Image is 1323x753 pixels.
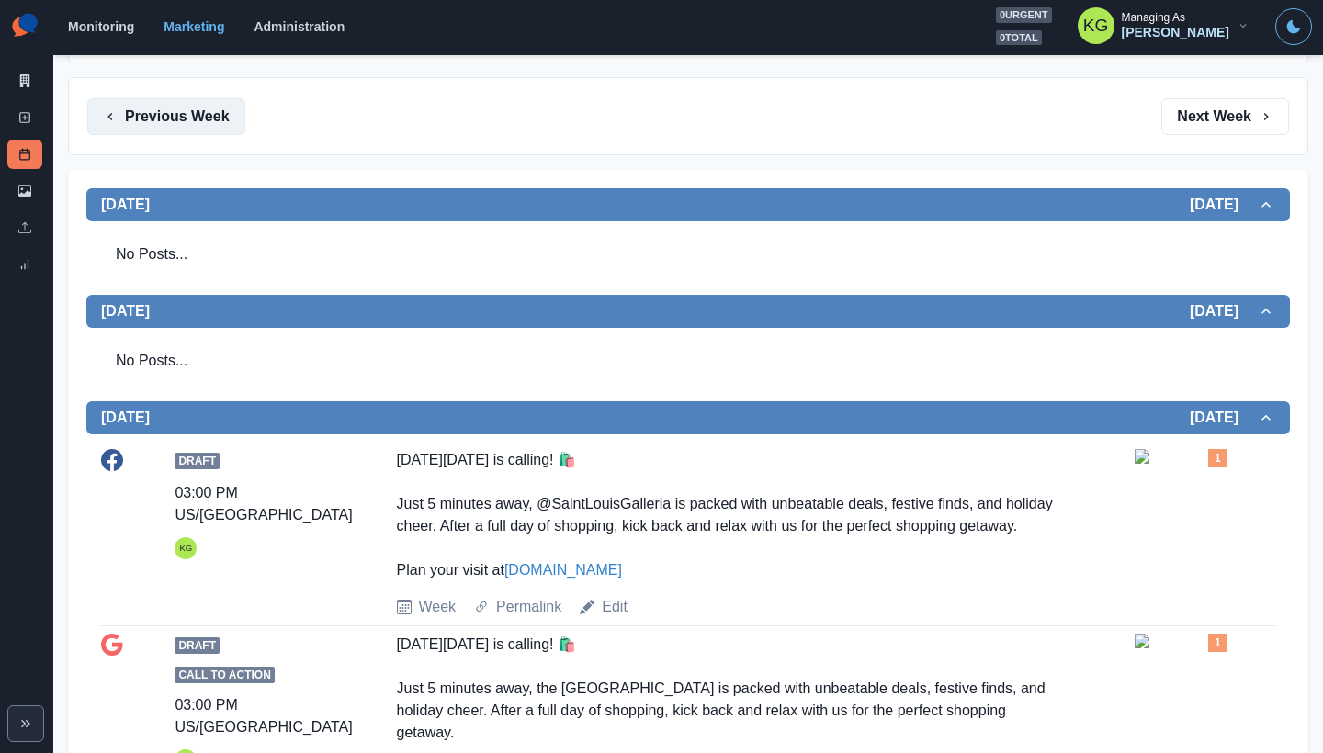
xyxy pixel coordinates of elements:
a: Permalink [496,596,561,618]
div: [DATE][DATE] [86,328,1290,401]
a: Administration [254,19,345,34]
a: Media Library [7,176,42,206]
button: [DATE][DATE] [86,295,1290,328]
button: Expand [7,705,44,742]
a: Edit [602,596,628,618]
div: 03:00 PM US/[GEOGRAPHIC_DATA] [175,482,352,526]
span: Draft [175,637,220,654]
span: 0 total [996,30,1042,46]
div: Total Media Attached [1208,634,1227,652]
button: Managing As[PERSON_NAME] [1063,7,1264,44]
span: Draft [175,453,220,469]
span: Call to Action [175,667,274,683]
div: [DATE][DATE] [86,221,1290,295]
div: Total Media Attached [1208,449,1227,467]
a: Marketing Summary [7,66,42,96]
a: Review Summary [7,250,42,279]
h2: [DATE] [101,409,150,426]
img: phyz2jg1xpekdsaclaur [1135,449,1227,464]
div: Katrina Gallardo [179,537,192,559]
button: Next Week [1161,98,1289,135]
a: Week [419,596,457,618]
a: Post Schedule [7,140,42,169]
h2: [DATE] [1190,409,1257,426]
a: Marketing [164,19,224,34]
div: [PERSON_NAME] [1122,25,1229,40]
div: No Posts... [101,335,1275,387]
div: [DATE][DATE] is calling! 🛍️ Just 5 minutes away, @SaintLouisGalleria is packed with unbeatable de... [397,449,1054,581]
button: Previous Week [87,98,245,135]
button: Toggle Mode [1275,8,1312,45]
a: New Post [7,103,42,132]
a: [DOMAIN_NAME] [504,562,622,578]
h2: [DATE] [1190,302,1257,320]
a: Monitoring [68,19,134,34]
span: 0 urgent [996,7,1052,23]
div: Managing As [1122,11,1185,24]
button: [DATE][DATE] [86,188,1290,221]
h2: [DATE] [101,196,150,213]
a: Uploads [7,213,42,242]
div: No Posts... [101,229,1275,280]
div: Katrina Gallardo [1083,4,1109,48]
h2: [DATE] [101,302,150,320]
img: phyz2jg1xpekdsaclaur [1135,634,1227,648]
div: 03:00 PM US/[GEOGRAPHIC_DATA] [175,694,352,738]
button: [DATE][DATE] [86,401,1290,434]
div: [DATE][DATE] is calling! 🛍️ Just 5 minutes away, the [GEOGRAPHIC_DATA] is packed with unbeatable ... [397,634,1054,744]
h2: [DATE] [1190,196,1257,213]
